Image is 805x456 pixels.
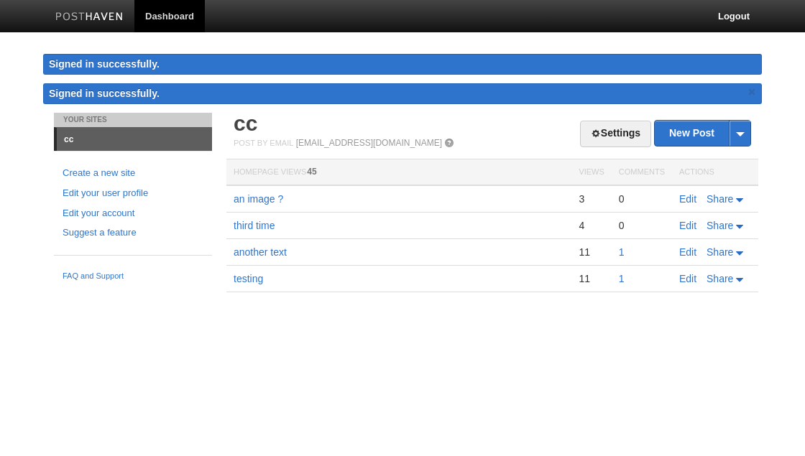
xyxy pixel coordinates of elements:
li: Your Sites [54,113,212,127]
a: Edit [679,273,696,284]
div: 11 [579,272,604,285]
span: Share [707,220,733,231]
img: Posthaven-bar [55,12,124,23]
a: 1 [619,246,625,258]
a: FAQ and Support [63,270,203,283]
div: 0 [619,219,665,232]
a: New Post [655,121,750,146]
span: Share [707,246,733,258]
a: Edit your user profile [63,186,203,201]
th: Comments [612,159,672,186]
div: Signed in successfully. [43,54,762,75]
th: Actions [672,159,758,186]
span: 45 [307,167,316,177]
a: cc [234,111,257,135]
th: Views [571,159,611,186]
a: 1 [619,273,625,284]
a: [EMAIL_ADDRESS][DOMAIN_NAME] [296,138,442,148]
a: × [745,83,758,101]
a: cc [57,128,212,151]
span: Post by Email [234,139,293,147]
div: 4 [579,219,604,232]
a: testing [234,273,263,284]
div: 0 [619,192,665,205]
a: an image ? [234,193,283,205]
a: another text [234,246,287,258]
a: Suggest a feature [63,225,203,241]
th: Homepage Views [226,159,571,186]
span: Share [707,193,733,205]
span: Signed in successfully. [49,88,160,99]
div: 3 [579,192,604,205]
a: Edit [679,193,696,205]
a: Create a new site [63,166,203,181]
div: 11 [579,246,604,259]
a: Edit [679,220,696,231]
a: Edit your account [63,206,203,221]
a: third time [234,220,275,231]
a: Settings [580,121,651,147]
a: Edit [679,246,696,258]
span: Share [707,273,733,284]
